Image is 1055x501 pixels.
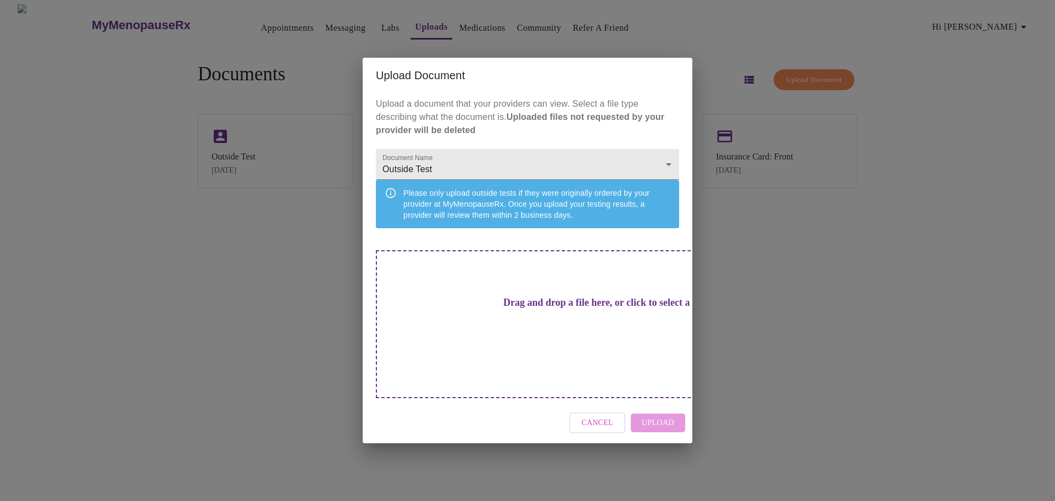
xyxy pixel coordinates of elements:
div: Outside Test [376,149,679,180]
div: Please only upload outside tests if they were originally ordered by your provider at MyMenopauseR... [403,183,670,225]
h2: Upload Document [376,67,679,84]
button: Cancel [569,412,625,434]
strong: Uploaded files not requested by your provider will be deleted [376,112,664,135]
span: Cancel [581,416,613,430]
p: Upload a document that your providers can view. Select a file type describing what the document is. [376,97,679,137]
h3: Drag and drop a file here, or click to select a file [453,297,756,309]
